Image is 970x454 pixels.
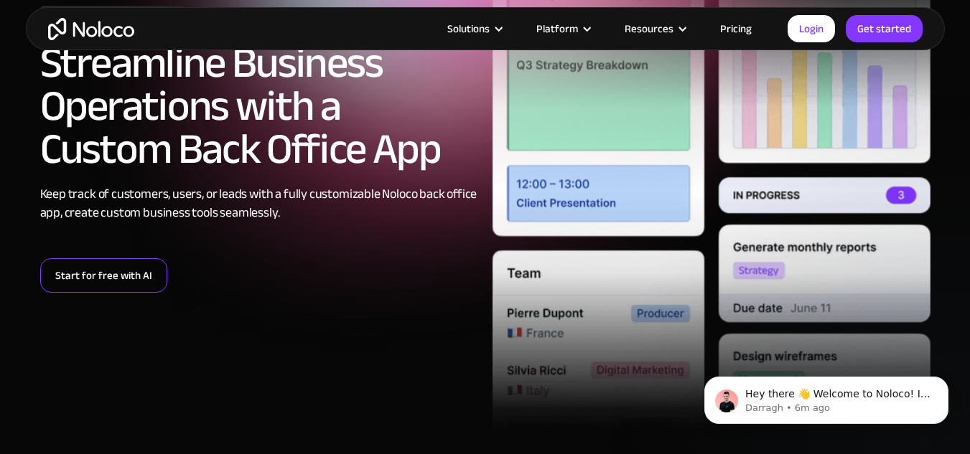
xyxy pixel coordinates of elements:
[683,346,970,447] iframe: Intercom notifications message
[788,15,835,42] a: Login
[607,19,702,38] div: Resources
[536,19,578,38] div: Platform
[429,19,518,38] div: Solutions
[447,19,490,38] div: Solutions
[40,42,478,171] h2: Streamline Business Operations with a Custom Back Office App
[40,185,478,222] div: Keep track of customers, users, or leads with a fully customizable Noloco back office app, create...
[625,19,673,38] div: Resources
[518,19,607,38] div: Platform
[40,258,167,293] a: Start for free with AI
[48,18,134,40] a: home
[846,15,923,42] a: Get started
[702,19,770,38] a: Pricing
